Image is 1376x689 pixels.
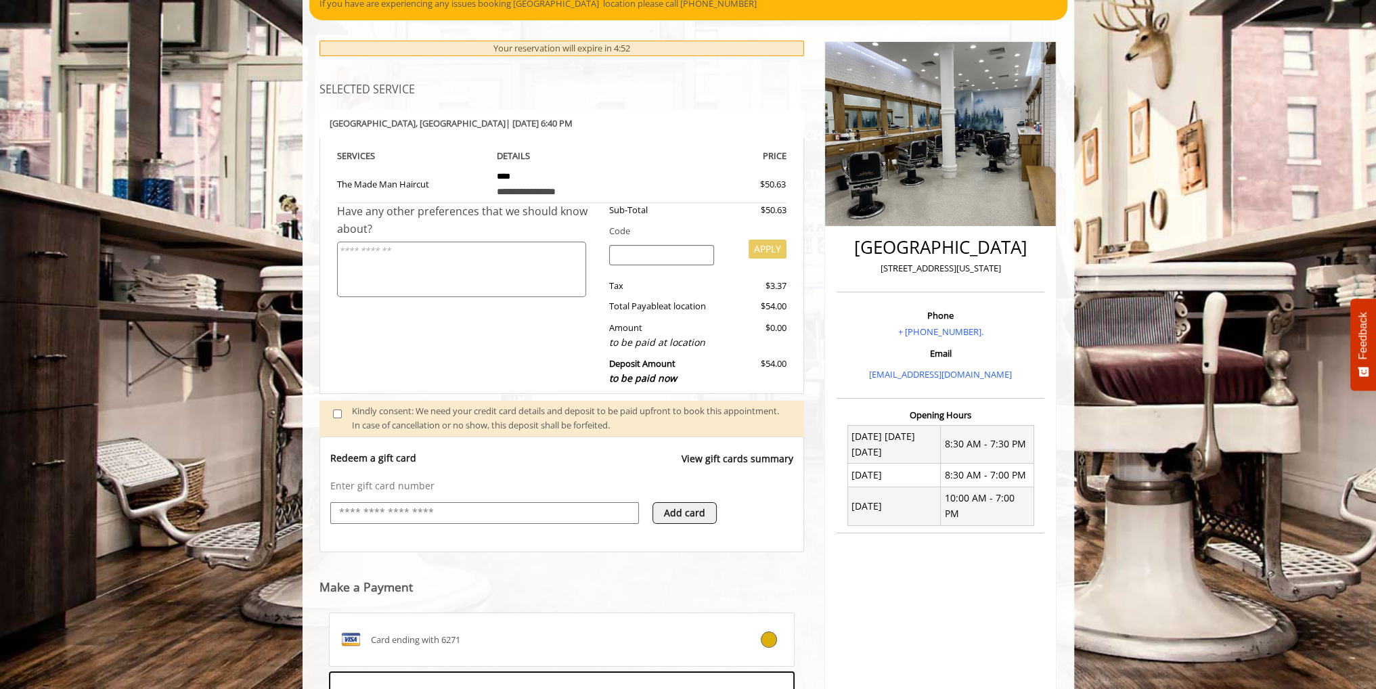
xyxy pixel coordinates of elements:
[840,311,1041,320] h3: Phone
[682,451,793,479] a: View gift cards summary
[711,177,786,192] div: $50.63
[840,238,1041,257] h2: [GEOGRAPHIC_DATA]
[724,321,786,350] div: $0.00
[724,279,786,293] div: $3.37
[847,425,941,464] td: [DATE] [DATE] [DATE]
[898,326,983,338] a: + [PHONE_NUMBER].
[663,300,706,312] span: at location
[749,240,786,259] button: APPLY
[941,464,1034,487] td: 8:30 AM - 7:00 PM
[941,487,1034,525] td: 10:00 AM - 7:00 PM
[609,357,677,384] b: Deposit Amount
[869,368,1012,380] a: [EMAIL_ADDRESS][DOMAIN_NAME]
[724,299,786,313] div: $54.00
[337,203,600,238] div: Have any other preferences that we should know about?
[487,148,637,164] th: DETAILS
[319,41,805,56] div: Your reservation will expire in 4:52
[599,224,786,238] div: Code
[1357,312,1369,359] span: Feedback
[637,148,787,164] th: PRICE
[847,464,941,487] td: [DATE]
[837,410,1044,420] h3: Opening Hours
[840,349,1041,358] h3: Email
[319,581,413,594] label: Make a Payment
[724,357,786,386] div: $54.00
[330,117,573,129] b: [GEOGRAPHIC_DATA] | [DATE] 6:40 PM
[599,279,724,293] div: Tax
[609,335,714,350] div: to be paid at location
[609,372,677,384] span: to be paid now
[1350,298,1376,391] button: Feedback - Show survey
[330,479,794,493] p: Enter gift card number
[847,487,941,525] td: [DATE]
[599,321,724,350] div: Amount
[599,299,724,313] div: Total Payable
[340,629,361,650] img: VISA
[319,84,805,96] h3: SELECTED SERVICE
[599,203,724,217] div: Sub-Total
[840,261,1041,275] p: [STREET_ADDRESS][US_STATE]
[370,150,375,162] span: S
[416,117,506,129] span: , [GEOGRAPHIC_DATA]
[941,425,1034,464] td: 8:30 AM - 7:30 PM
[652,502,717,524] button: Add card
[337,163,487,203] td: The Made Man Haircut
[330,451,416,465] p: Redeem a gift card
[724,203,786,217] div: $50.63
[352,404,791,432] div: Kindly consent: We need your credit card details and deposit to be paid upfront to book this appo...
[371,633,460,647] span: Card ending with 6271
[337,148,487,164] th: SERVICE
